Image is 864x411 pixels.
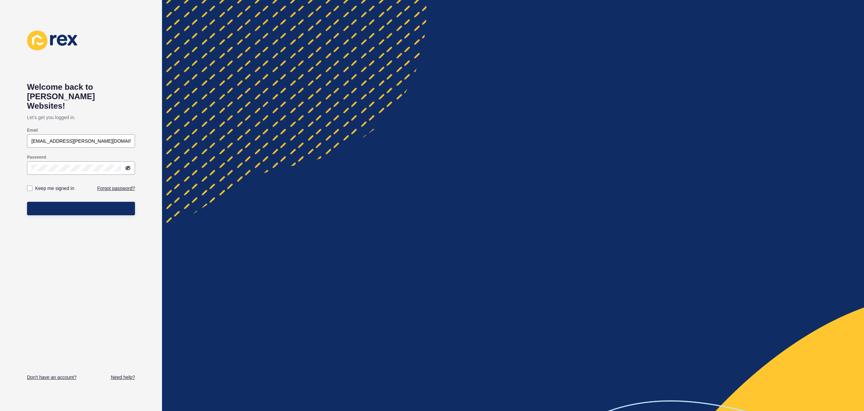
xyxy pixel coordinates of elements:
[27,155,46,160] label: Password
[27,82,135,111] h1: Welcome back to [PERSON_NAME] Websites!
[31,138,131,144] input: e.g. name@company.com
[27,111,135,124] p: Let's get you logged in.
[97,185,135,192] a: Forgot password?
[111,374,135,381] a: Need help?
[35,185,74,192] label: Keep me signed in
[27,128,38,133] label: Email
[27,374,77,381] a: Don't have an account?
